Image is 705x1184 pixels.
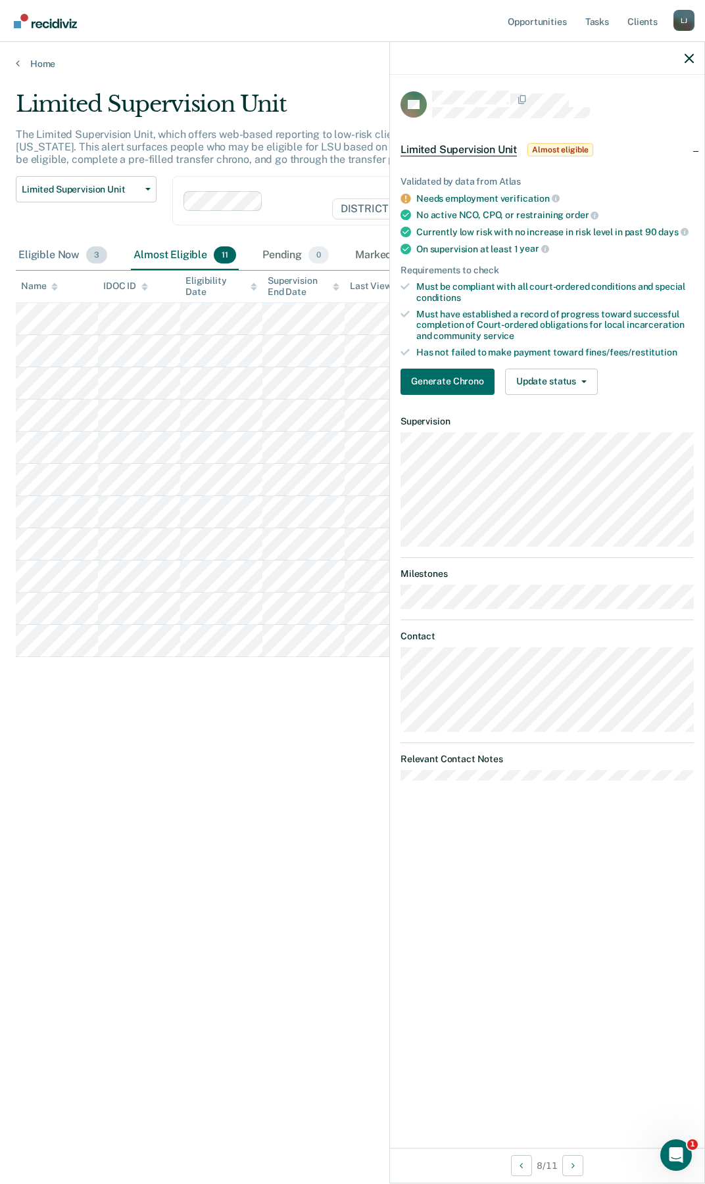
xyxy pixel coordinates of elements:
[401,265,694,276] div: Requirements to check
[185,275,257,298] div: Eligibility Date
[483,330,514,341] span: service
[416,209,694,221] div: No active NCO, CPO, or restraining
[416,309,694,342] div: Must have established a record of progress toward successful completion of Court-ordered obligati...
[308,246,329,263] span: 0
[658,227,688,237] span: days
[86,246,107,263] span: 3
[401,568,694,580] dt: Milestones
[401,176,694,187] div: Validated by data from Atlas
[416,226,694,238] div: Currently low risk with no increase in risk level in past 90
[416,243,694,255] div: On supervision at least 1
[352,241,470,270] div: Marked Ineligible
[416,347,694,358] div: Has not failed to make payment toward
[673,10,694,31] div: L J
[16,241,110,270] div: Eligible Now
[401,143,517,156] span: Limited Supervision Unit
[660,1139,692,1171] iframe: Intercom live chat
[390,129,704,171] div: Limited Supervision UnitAlmost eligible
[268,275,339,298] div: Supervision End Date
[673,10,694,31] button: Profile dropdown button
[401,754,694,765] dt: Relevant Contact Notes
[131,241,239,270] div: Almost Eligible
[511,1155,532,1176] button: Previous Opportunity
[214,246,236,263] span: 11
[103,281,148,292] div: IDOC ID
[505,369,598,395] button: Update status
[16,128,646,166] p: The Limited Supervision Unit, which offers web-based reporting to low-risk clients, is the lowest...
[350,281,414,292] div: Last Viewed
[687,1139,698,1150] span: 1
[22,184,140,195] span: Limited Supervision Unit
[16,58,689,70] a: Home
[527,143,593,156] span: Almost eligible
[401,631,694,642] dt: Contact
[566,210,598,220] span: order
[390,1148,704,1183] div: 8 / 11
[401,416,694,427] dt: Supervision
[416,281,694,304] div: Must be compliant with all court-ordered conditions and special conditions
[401,369,495,395] button: Generate Chrono
[14,14,77,28] img: Recidiviz
[562,1155,583,1176] button: Next Opportunity
[520,243,548,254] span: year
[585,347,677,357] span: fines/fees/restitution
[332,198,568,219] span: DISTRICT OFFICE 5, [GEOGRAPHIC_DATA]
[401,369,500,395] a: Navigate to form link
[16,91,650,128] div: Limited Supervision Unit
[21,281,58,292] div: Name
[260,241,331,270] div: Pending
[416,193,694,204] div: Needs employment verification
